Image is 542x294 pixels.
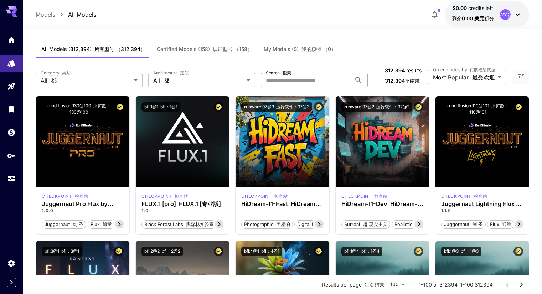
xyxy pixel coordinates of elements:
[175,194,188,199] font: 检查站
[441,193,487,200] div: FLUX.1 D
[7,149,16,158] div: API Keys
[502,221,511,227] font: 通量
[487,221,514,228] span: flux
[186,221,214,227] font: 黑森林实验室
[141,247,183,256] button: bfl:2@2 bfl：2@2
[301,46,336,52] font: 我的模特 （0）
[42,207,124,214] p: 1.0.0
[452,15,494,21] font: 剩余
[441,207,523,214] p: 1.1.0
[500,9,511,20] div: WY
[42,193,88,200] div: FLUX.1 D
[141,193,188,200] p: checkpoint
[406,67,422,73] span: results
[51,77,57,84] font: 都
[341,220,390,229] button: Surreal 超 现实主义
[241,201,323,207] h3: HiDream-I1-Fast
[94,46,145,52] font: 所有型号 （312,394）
[392,221,427,228] span: Realistic
[7,126,16,135] div: Wallet
[214,102,223,112] button: Certified Model – Vetted for best performance and includes a commercial license.
[442,221,485,228] span: juggernaut
[141,220,217,229] button: Black Forest Labs 黑森林实验室
[294,220,353,229] button: Digital Painting
[433,67,495,73] label: Order models by
[241,193,288,200] div: HiDream Fast
[180,70,189,76] font: 建筑
[141,102,180,112] button: bfl:1@1 bfl：1@1
[62,70,71,76] font: 类别
[36,10,55,19] p: Models
[7,34,16,43] div: Home
[41,70,71,76] label: Category
[264,46,336,52] span: My Models (0)
[484,15,494,21] span: 积分
[241,193,288,200] p: checkpoint
[214,247,223,256] button: Certified Model – Vetted for best performance and includes a commercial license.
[361,248,380,254] font: bfl：1@4
[42,193,88,200] p: checkpoint
[513,247,523,256] button: Certified Model – Vetted for best performance and includes a commercial license.
[295,221,353,228] span: Digital Painting
[241,200,321,214] font: HiDream-I1-快速
[153,70,189,76] label: Architecture
[68,10,96,19] a: All Models
[41,46,145,52] span: All Models (312,394)
[487,220,514,229] button: flux 通量
[462,15,484,21] span: 0.00 美元
[441,193,487,200] p: checkpoint
[157,46,252,52] span: Certified Models (158)
[433,73,495,82] span: Most Popular
[322,281,384,288] p: Results per page
[42,220,86,229] button: juggernaut 剑 圣
[445,1,529,28] button: $0.00WY[PERSON_NAME]
[162,248,180,254] font: bfl：2@2
[283,70,291,76] font: 搜索
[314,247,324,256] button: Certified Model – Vetted for best performance and includes a commercial license.
[468,5,493,11] span: credits left
[441,220,486,229] button: juggernaut 剑 圣
[42,247,82,256] button: bfl:3@1 bfl：3@1
[7,172,16,181] div: Usage
[474,194,487,199] font: 检查站
[42,221,86,228] span: juggernaut
[241,220,293,229] button: Photographic 照相的
[414,247,423,256] button: Certified Model – Vetted for best performance and includes a commercial license.
[385,78,405,84] span: 312,394
[7,57,16,66] div: Models
[179,200,221,207] font: FLUX.1 [专业版]
[341,193,388,200] div: HiDream Dev
[472,74,495,81] font: 最受欢迎
[103,221,112,227] font: 通量
[376,104,409,109] font: 运行软件：97@2
[141,201,223,207] h3: FLUX.1 [pro]
[41,76,131,85] span: All
[42,201,124,207] h3: Juggernaut Pro Flux by RunDiffusion
[452,4,494,25] div: $0.00
[365,282,384,288] font: 每页结果
[7,82,16,91] div: Playground
[75,194,88,199] font: 检查站
[363,221,387,227] font: 超 现实主义
[341,247,382,256] button: bfl:1@4 bfl：1@4
[276,221,290,227] font: 照相的
[276,104,309,109] font: 运行软件：97@3
[142,221,216,228] span: Black Forest Labs
[36,10,96,19] nav: breadcrumb
[116,102,124,112] button: Certified Model – Vetted for best performance and includes a commercial license.
[419,281,493,288] p: 1–100 of 312394
[341,193,388,200] p: checkpoint
[441,102,515,116] button: rundiffusion:110@101 润扩散：110@101
[341,102,412,112] button: runware:97@2 运行软件：97@2
[42,102,115,116] button: rundiffusion:130@100 润扩散：130@100
[461,248,479,254] font: bfl：1@3
[274,194,288,199] font: 检查站
[7,278,16,287] button: Expand sidebar
[472,221,483,227] font: 剑 圣
[266,70,291,76] label: Search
